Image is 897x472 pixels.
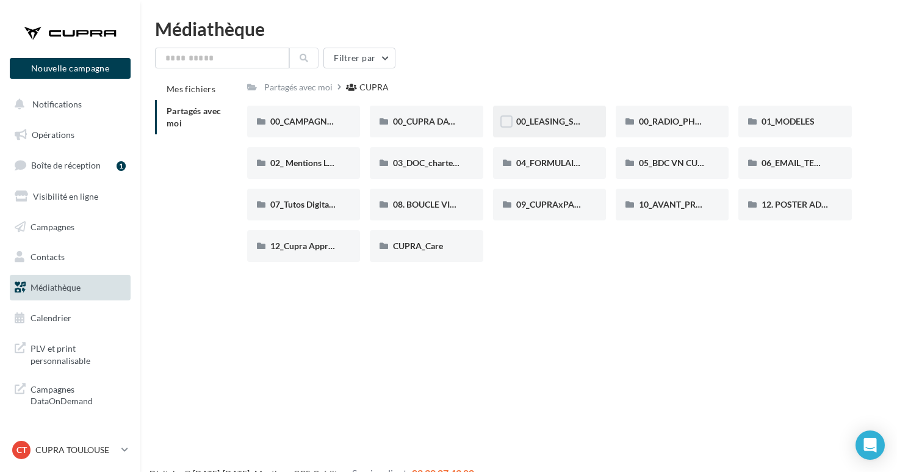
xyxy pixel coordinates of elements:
span: 00_CAMPAGNE_SEPTEMBRE [270,116,384,126]
button: Nouvelle campagne [10,58,131,79]
span: PLV et print personnalisable [31,340,126,366]
div: Partagés avec moi [264,81,333,93]
span: Notifications [32,99,82,109]
span: Boîte de réception [31,160,101,170]
span: 07_Tutos Digitaleo [270,199,340,209]
span: Partagés avec moi [167,106,222,128]
span: Opérations [32,129,74,140]
a: Calendrier [7,305,133,331]
div: Médiathèque [155,20,882,38]
div: Open Intercom Messenger [856,430,885,460]
span: Médiathèque [31,282,81,292]
span: 04_FORMULAIRE DES DEMANDES CRÉATIVES [516,158,697,168]
div: 1 [117,161,126,171]
a: PLV et print personnalisable [7,335,133,371]
a: Médiathèque [7,275,133,300]
span: Campagnes [31,221,74,231]
a: Contacts [7,244,133,270]
span: Visibilité en ligne [33,191,98,202]
span: 10_AVANT_PREMIÈRES_CUPRA (VENTES PRIVEES) [639,199,838,209]
span: Calendrier [31,313,71,323]
span: Mes fichiers [167,84,215,94]
div: CUPRA [359,81,389,93]
span: Campagnes DataOnDemand [31,381,126,407]
a: Visibilité en ligne [7,184,133,209]
span: 05_BDC VN CUPRA [639,158,715,168]
span: 01_MODELES [762,116,815,126]
a: Boîte de réception1 [7,152,133,178]
span: 00_CUPRA DAYS (JPO) [393,116,481,126]
span: 09_CUPRAxPADEL [516,199,589,209]
a: CT CUPRA TOULOUSE [10,438,131,462]
button: Filtrer par [323,48,395,68]
span: CUPRA_Care [393,241,443,251]
a: Campagnes DataOnDemand [7,376,133,412]
span: 03_DOC_charte graphique et GUIDELINES [393,158,553,168]
span: 08. BOUCLE VIDEO ECRAN SHOWROOM [393,199,554,209]
span: 02_ Mentions Légales [270,158,351,168]
a: Opérations [7,122,133,148]
button: Notifications [7,92,128,117]
span: CT [16,444,27,456]
span: 00_LEASING_SOCIAL_ÉLECTRIQUE [516,116,652,126]
span: 12_Cupra Approved_OCCASIONS_GARANTIES [270,241,451,251]
span: 12. POSTER ADEME [762,199,839,209]
span: 00_RADIO_PHEV [639,116,706,126]
a: Campagnes [7,214,133,240]
span: Contacts [31,252,65,262]
p: CUPRA TOULOUSE [35,444,117,456]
